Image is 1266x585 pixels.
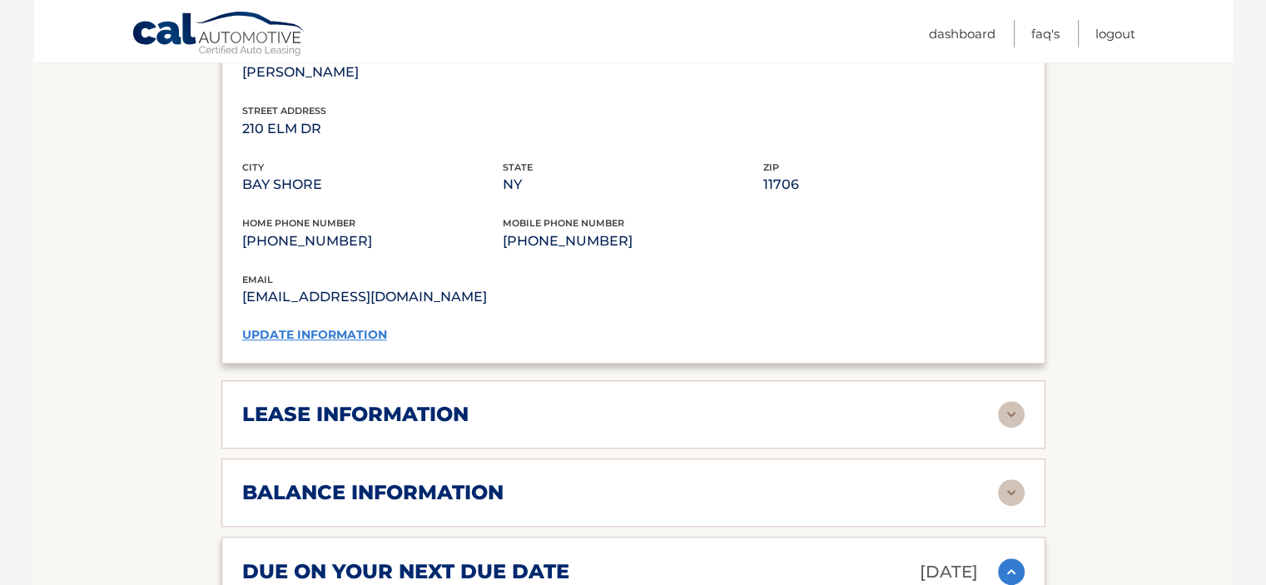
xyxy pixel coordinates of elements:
[242,402,469,427] h2: lease information
[132,11,306,59] a: Cal Automotive
[242,117,503,141] p: 210 ELM DR
[242,274,273,285] span: email
[242,285,633,309] p: [EMAIL_ADDRESS][DOMAIN_NAME]
[998,401,1025,428] img: accordion-rest.svg
[1031,20,1060,47] a: FAQ's
[503,230,763,253] p: [PHONE_NUMBER]
[242,480,504,505] h2: balance information
[1095,20,1135,47] a: Logout
[242,230,503,253] p: [PHONE_NUMBER]
[242,105,326,117] span: street address
[242,173,503,196] p: BAY SHORE
[998,479,1025,506] img: accordion-rest.svg
[242,161,264,173] span: city
[503,161,533,173] span: state
[503,217,624,229] span: mobile phone number
[242,217,355,229] span: home phone number
[763,161,779,173] span: zip
[503,173,763,196] p: NY
[242,559,569,584] h2: due on your next due date
[998,558,1025,585] img: accordion-active.svg
[929,20,995,47] a: Dashboard
[242,61,503,84] p: [PERSON_NAME]
[242,327,387,342] a: update information
[763,173,1024,196] p: 11706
